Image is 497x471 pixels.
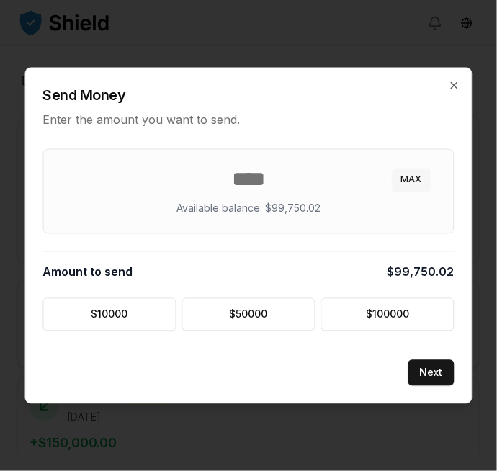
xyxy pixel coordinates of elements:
[388,264,455,281] span: $99,750.02
[43,112,455,129] p: Enter the amount you want to send.
[43,86,455,106] h2: Send Money
[43,264,133,281] span: Amount to send
[321,298,455,331] button: $100000
[393,169,431,192] button: MAX
[176,202,321,216] p: Available balance: $99,750.02
[408,360,455,386] button: Next
[182,298,315,331] button: $50000
[43,298,176,331] button: $10000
